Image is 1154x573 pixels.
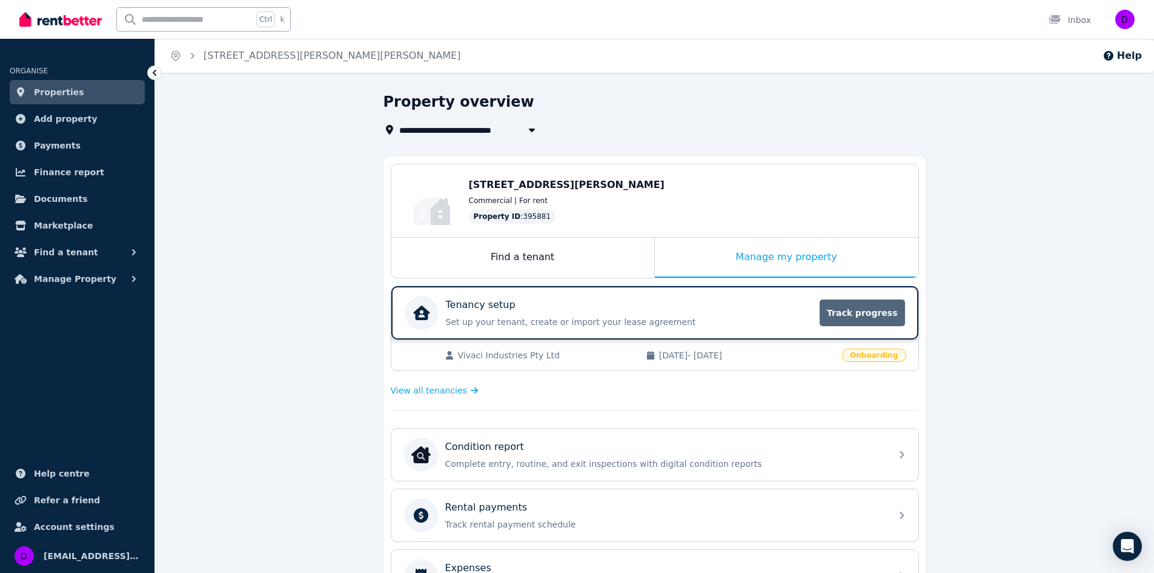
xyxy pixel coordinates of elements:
a: Account settings [10,515,145,539]
div: Inbox [1049,14,1091,26]
div: Open Intercom Messenger [1113,532,1142,561]
span: Property ID [474,212,521,221]
span: Track progress [820,300,904,326]
span: View all tenancies [391,384,467,397]
span: Commercial | For rent [469,196,548,206]
p: Set up your tenant, create or import your lease agreement [446,316,813,328]
img: dalrympleroad399@gmail.com [15,546,34,566]
div: : 395881 [469,209,556,224]
span: Account settings [34,520,114,534]
span: Onboarding [842,349,906,362]
span: ORGANISE [10,67,48,75]
span: [STREET_ADDRESS][PERSON_NAME] [469,179,665,190]
button: Manage Property [10,267,145,291]
span: Documents [34,192,88,206]
span: Marketplace [34,218,93,233]
p: Track rental payment schedule [445,518,884,531]
a: Rental paymentsTrack rental payment schedule [391,489,918,541]
span: Refer a friend [34,493,100,508]
span: k [280,15,284,24]
span: [EMAIL_ADDRESS][DOMAIN_NAME] [44,549,140,563]
h1: Property overview [383,92,534,112]
span: Payments [34,138,81,153]
nav: Breadcrumb [155,39,475,73]
span: Properties [34,85,84,99]
span: Ctrl [256,12,275,27]
button: Help [1103,49,1142,63]
img: RentBetter [19,10,102,28]
a: Condition reportCondition reportComplete entry, routine, and exit inspections with digital condit... [391,429,918,481]
div: Find a tenant [391,238,654,278]
span: Help centre [34,466,90,481]
p: Condition report [445,440,524,454]
a: Properties [10,80,145,104]
p: Complete entry, routine, and exit inspections with digital condition reports [445,458,884,470]
span: Vivaci Industries Pty Ltd [458,349,634,361]
p: Tenancy setup [446,298,516,312]
a: Help centre [10,461,145,486]
a: Tenancy setupSet up your tenant, create or import your lease agreementTrack progress [391,286,918,340]
span: Manage Property [34,272,116,286]
a: View all tenancies [391,384,479,397]
a: Add property [10,107,145,131]
a: Refer a friend [10,488,145,512]
button: Find a tenant [10,240,145,264]
a: Marketplace [10,213,145,238]
a: Documents [10,187,145,211]
a: Payments [10,133,145,158]
span: Finance report [34,165,104,179]
div: Manage my property [655,238,918,278]
img: Condition report [411,445,431,464]
a: [STREET_ADDRESS][PERSON_NAME][PERSON_NAME] [204,50,460,61]
a: Finance report [10,160,145,184]
img: dalrympleroad399@gmail.com [1115,10,1135,29]
p: Rental payments [445,500,528,515]
span: Find a tenant [34,245,98,260]
span: [DATE] - [DATE] [659,349,835,361]
span: Add property [34,112,98,126]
